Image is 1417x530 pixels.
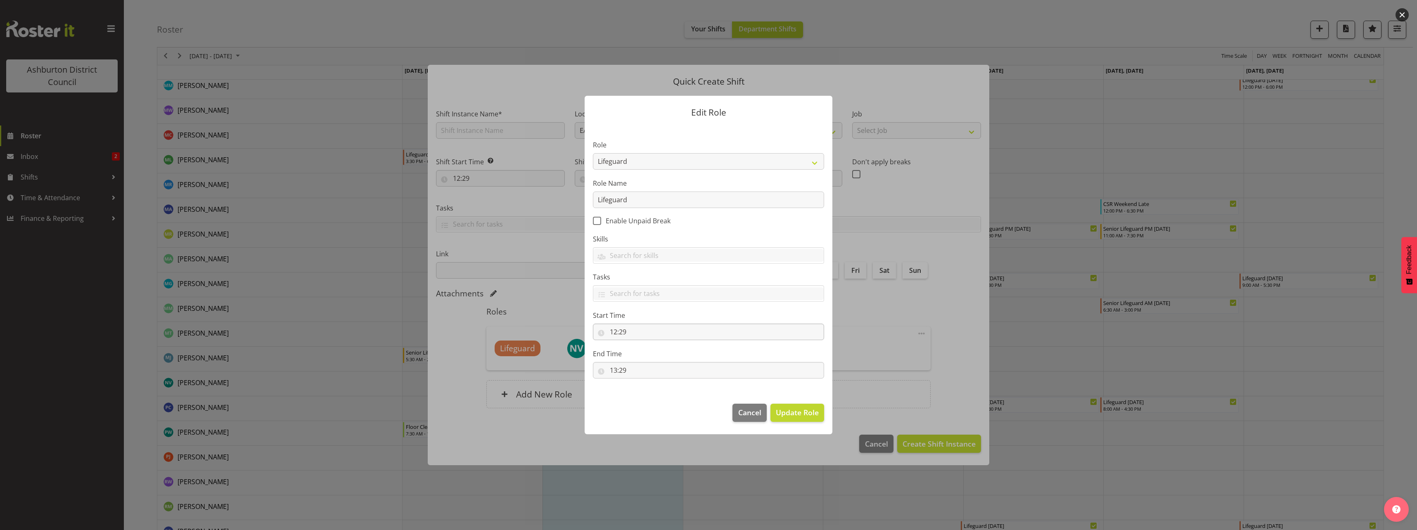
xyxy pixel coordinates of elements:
label: Role Name [593,178,824,188]
label: Skills [593,234,824,244]
span: Enable Unpaid Break [601,217,671,225]
label: Start Time [593,310,824,320]
label: Role [593,140,824,150]
input: Click to select... [593,362,824,379]
span: Cancel [738,407,761,418]
label: End Time [593,349,824,359]
span: Update Role [776,407,819,418]
span: Feedback [1405,245,1413,274]
button: Feedback - Show survey [1401,237,1417,293]
button: Cancel [732,404,766,422]
input: Search for tasks [593,287,824,300]
label: Tasks [593,272,824,282]
p: Edit Role [593,108,824,117]
input: Click to select... [593,324,824,340]
button: Update Role [770,404,824,422]
input: E.g. Waiter 1 [593,192,824,208]
img: help-xxl-2.png [1392,505,1400,513]
input: Search for skills [593,249,824,262]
